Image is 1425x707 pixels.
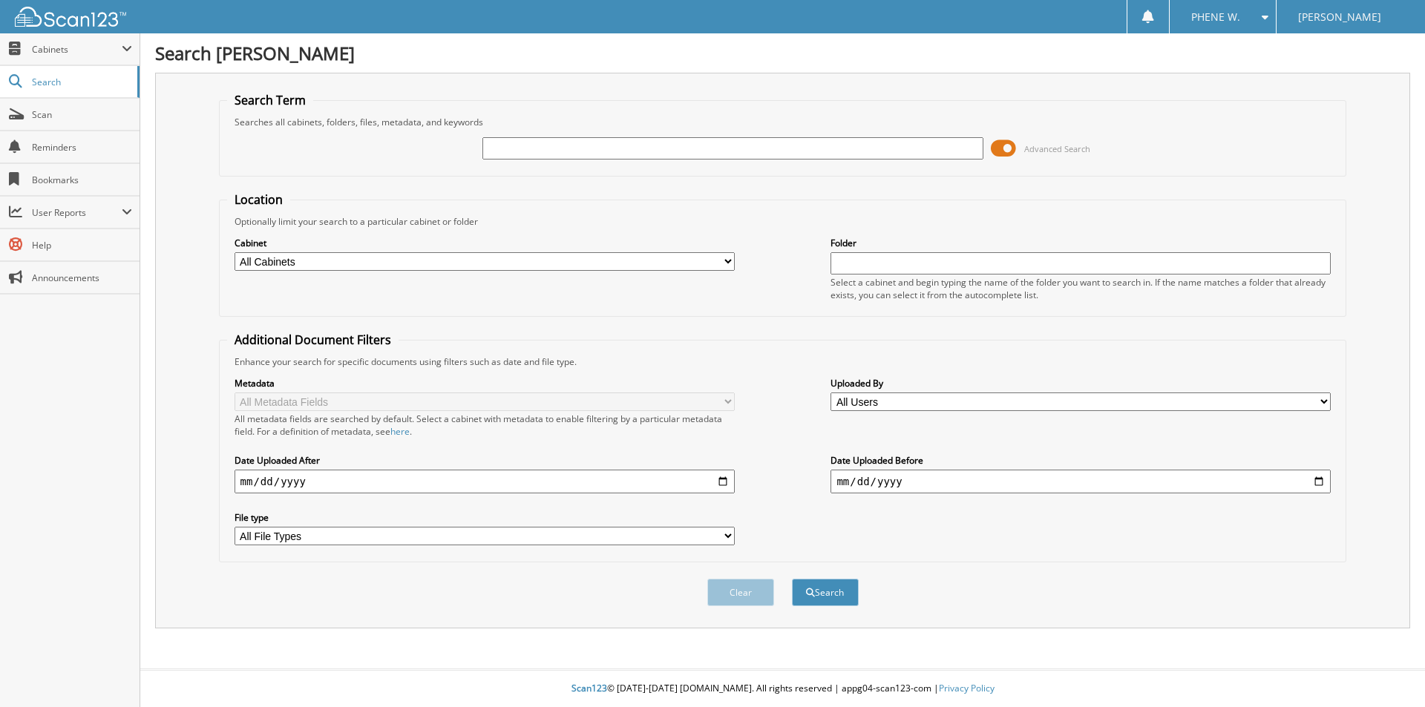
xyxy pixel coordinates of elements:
div: Select a cabinet and begin typing the name of the folder you want to search in. If the name match... [831,276,1331,301]
button: Clear [707,579,774,606]
div: Optionally limit your search to a particular cabinet or folder [227,215,1339,228]
span: Cabinets [32,43,122,56]
legend: Additional Document Filters [227,332,399,348]
label: Date Uploaded After [235,454,735,467]
span: Advanced Search [1024,143,1090,154]
input: end [831,470,1331,493]
img: scan123-logo-white.svg [15,7,126,27]
input: start [235,470,735,493]
span: Bookmarks [32,174,132,186]
span: Reminders [32,141,132,154]
label: Metadata [235,377,735,389]
div: Searches all cabinets, folders, files, metadata, and keywords [227,116,1339,128]
label: File type [235,511,735,524]
span: Search [32,76,130,88]
span: User Reports [32,206,122,219]
label: Date Uploaded Before [831,454,1331,467]
h1: Search [PERSON_NAME] [155,41,1410,65]
a: Privacy Policy [939,682,995,694]
legend: Location [227,191,290,208]
label: Cabinet [235,237,735,249]
legend: Search Term [227,92,313,108]
label: Folder [831,237,1331,249]
span: PHENE W. [1191,13,1240,22]
div: © [DATE]-[DATE] [DOMAIN_NAME]. All rights reserved | appg04-scan123-com | [140,671,1425,707]
a: here [390,425,410,438]
span: Scan [32,108,132,121]
div: All metadata fields are searched by default. Select a cabinet with metadata to enable filtering b... [235,412,735,438]
div: Enhance your search for specific documents using filters such as date and file type. [227,355,1339,368]
span: Announcements [32,272,132,284]
label: Uploaded By [831,377,1331,389]
span: [PERSON_NAME] [1298,13,1381,22]
button: Search [792,579,859,606]
span: Scan123 [571,682,607,694]
span: Help [32,239,132,251]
